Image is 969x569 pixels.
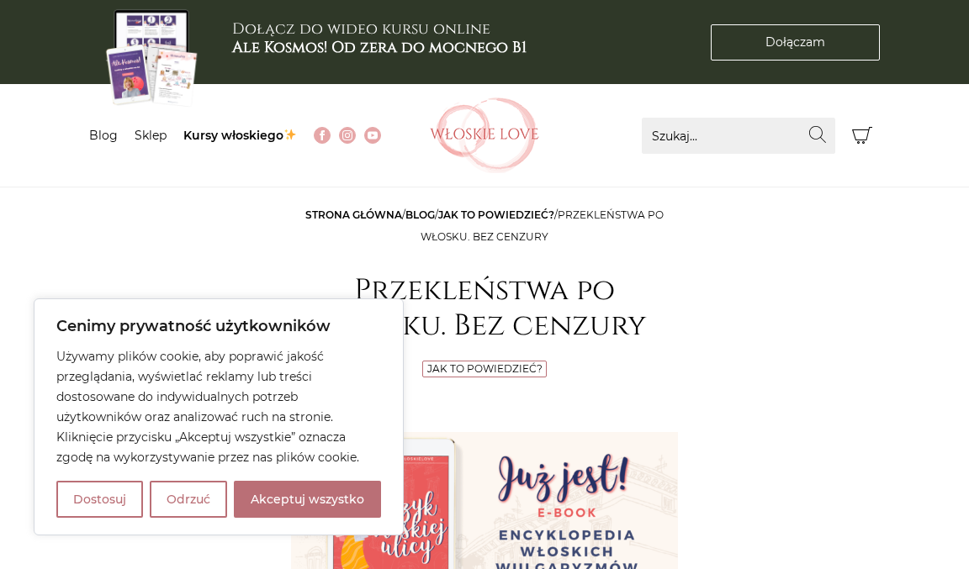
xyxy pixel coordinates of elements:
[232,37,527,58] b: Ale Kosmos! Od zera do mocnego B1
[765,34,825,51] span: Dołączam
[438,208,554,221] a: Jak to powiedzieć?
[305,208,664,243] span: / / /
[642,118,835,154] input: Szukaj...
[150,481,227,518] button: Odrzuć
[427,362,543,375] a: Jak to powiedzieć?
[234,481,381,518] button: Akceptuj wszystko
[291,273,678,344] h1: Przekleństwa po włosku. Bez cenzury
[844,118,880,154] button: Koszyk
[430,97,539,173] img: Włoskielove
[284,129,296,140] img: ✨
[56,346,381,467] p: Używamy plików cookie, aby poprawić jakość przeglądania, wyświetlać reklamy lub treści dostosowan...
[232,20,527,56] h3: Dołącz do wideo kursu online
[305,208,402,221] a: Strona główna
[56,316,381,336] p: Cenimy prywatność użytkowników
[56,481,143,518] button: Dostosuj
[135,128,167,143] a: Sklep
[405,208,435,221] a: Blog
[183,128,297,143] a: Kursy włoskiego
[89,128,118,143] a: Blog
[711,24,880,61] a: Dołączam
